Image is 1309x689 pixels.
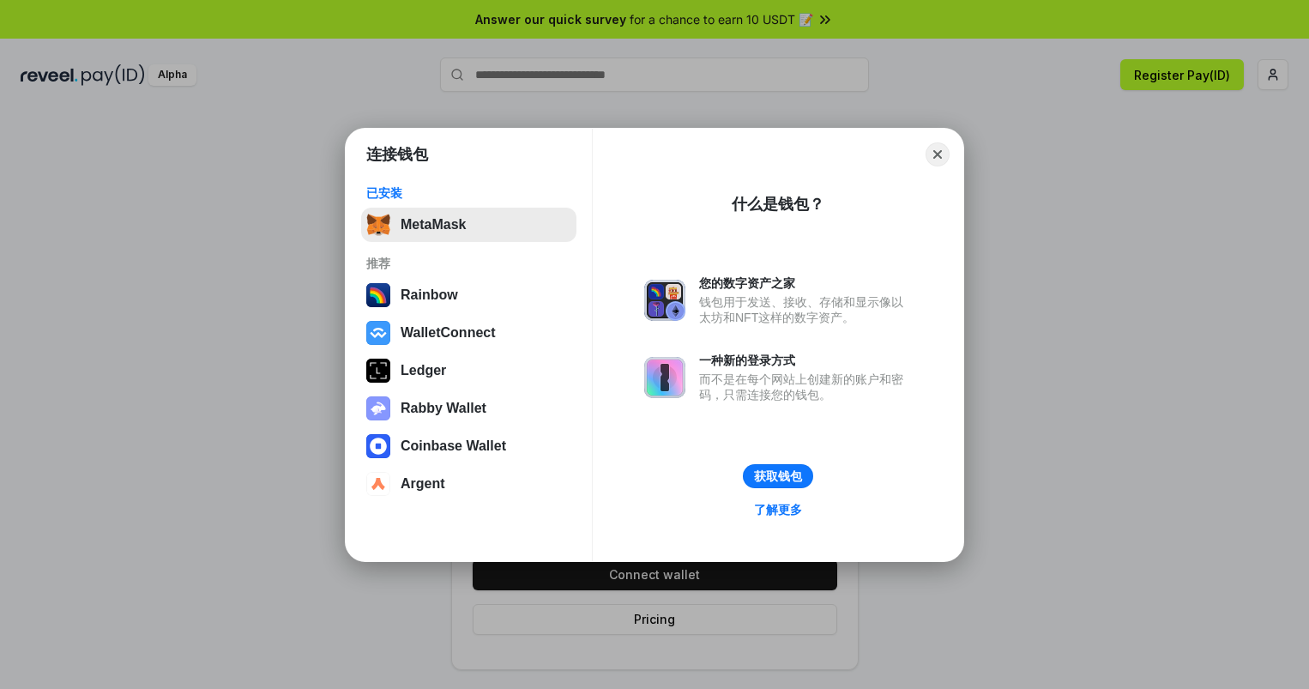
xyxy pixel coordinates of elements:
div: MetaMask [401,217,466,233]
div: 推荐 [366,256,571,271]
img: svg+xml,%3Csvg%20xmlns%3D%22http%3A%2F%2Fwww.w3.org%2F2000%2Fsvg%22%20fill%3D%22none%22%20viewBox... [644,280,685,321]
div: Rainbow [401,287,458,303]
div: 了解更多 [754,502,802,517]
div: WalletConnect [401,325,496,341]
img: svg+xml,%3Csvg%20width%3D%2228%22%20height%3D%2228%22%20viewBox%3D%220%200%2028%2028%22%20fill%3D... [366,434,390,458]
div: 一种新的登录方式 [699,353,912,368]
button: Rainbow [361,278,576,312]
div: 您的数字资产之家 [699,275,912,291]
button: Ledger [361,354,576,388]
div: Argent [401,476,445,492]
button: Rabby Wallet [361,391,576,426]
div: 获取钱包 [754,468,802,484]
div: Coinbase Wallet [401,438,506,454]
button: WalletConnect [361,316,576,350]
div: Ledger [401,363,446,378]
img: svg+xml,%3Csvg%20xmlns%3D%22http%3A%2F%2Fwww.w3.org%2F2000%2Fsvg%22%20fill%3D%22none%22%20viewBox... [366,396,390,420]
h1: 连接钱包 [366,144,428,165]
button: Coinbase Wallet [361,429,576,463]
img: svg+xml,%3Csvg%20width%3D%22120%22%20height%3D%22120%22%20viewBox%3D%220%200%20120%20120%22%20fil... [366,283,390,307]
img: svg+xml,%3Csvg%20fill%3D%22none%22%20height%3D%2233%22%20viewBox%3D%220%200%2035%2033%22%20width%... [366,213,390,237]
button: Close [926,142,950,166]
button: Argent [361,467,576,501]
img: svg+xml,%3Csvg%20width%3D%2228%22%20height%3D%2228%22%20viewBox%3D%220%200%2028%2028%22%20fill%3D... [366,321,390,345]
div: Rabby Wallet [401,401,486,416]
img: svg+xml,%3Csvg%20xmlns%3D%22http%3A%2F%2Fwww.w3.org%2F2000%2Fsvg%22%20width%3D%2228%22%20height%3... [366,359,390,383]
img: svg+xml,%3Csvg%20width%3D%2228%22%20height%3D%2228%22%20viewBox%3D%220%200%2028%2028%22%20fill%3D... [366,472,390,496]
button: MetaMask [361,208,576,242]
a: 了解更多 [744,499,812,521]
img: svg+xml,%3Csvg%20xmlns%3D%22http%3A%2F%2Fwww.w3.org%2F2000%2Fsvg%22%20fill%3D%22none%22%20viewBox... [644,357,685,398]
div: 什么是钱包？ [732,194,824,215]
button: 获取钱包 [743,464,813,488]
div: 已安装 [366,185,571,201]
div: 而不是在每个网站上创建新的账户和密码，只需连接您的钱包。 [699,372,912,402]
div: 钱包用于发送、接收、存储和显示像以太坊和NFT这样的数字资产。 [699,294,912,325]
